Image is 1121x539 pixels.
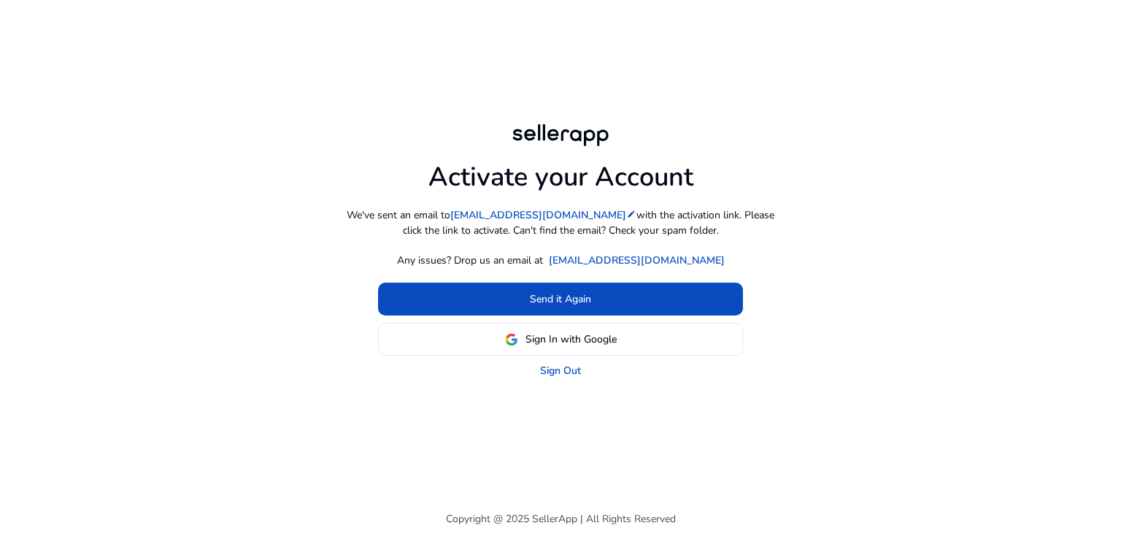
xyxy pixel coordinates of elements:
[450,207,636,223] a: [EMAIL_ADDRESS][DOMAIN_NAME]
[428,150,693,193] h1: Activate your Account
[505,333,518,346] img: google-logo.svg
[342,207,779,238] p: We've sent an email to with the activation link. Please click the link to activate. Can't find th...
[397,253,543,268] p: Any issues? Drop us an email at
[626,209,636,219] mat-icon: edit
[378,283,743,316] button: Send it Again
[549,253,725,268] a: [EMAIL_ADDRESS][DOMAIN_NAME]
[525,332,617,347] span: Sign In with Google
[540,363,581,378] a: Sign Out
[378,323,743,356] button: Sign In with Google
[530,291,591,307] span: Send it Again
